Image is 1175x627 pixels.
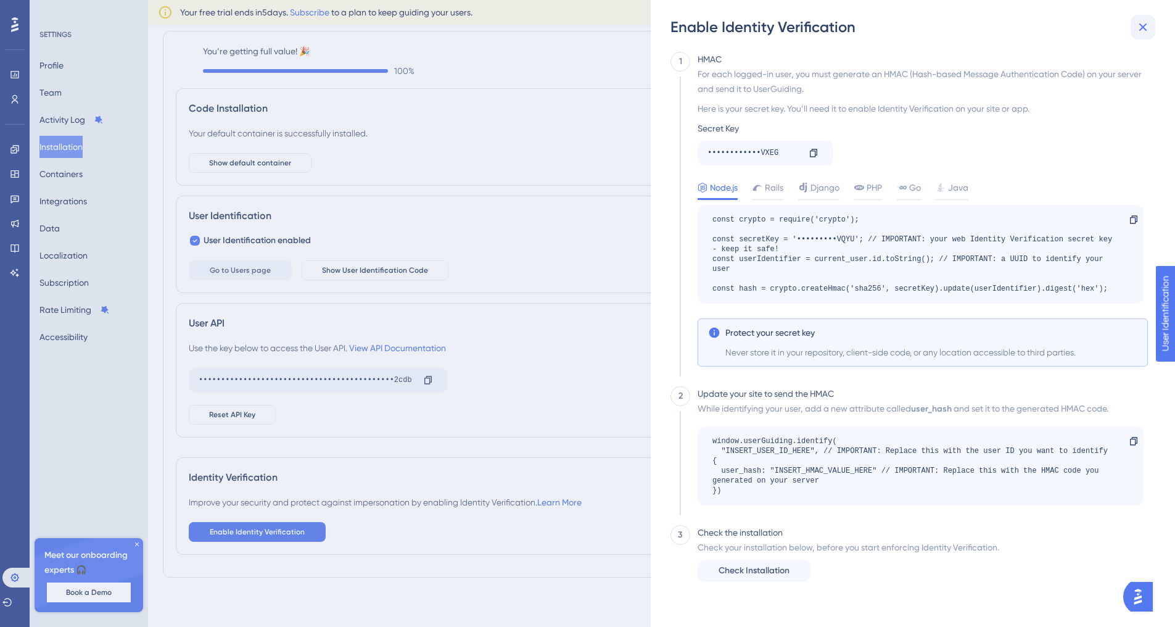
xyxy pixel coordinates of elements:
[1123,578,1160,615] iframe: UserGuiding AI Assistant Launcher
[867,180,882,195] span: PHP
[698,525,783,540] div: Check the installation
[698,67,1148,96] div: For each logged-in user, you must generate an HMAC (Hash-based Message Authentication Code) on yo...
[719,563,790,578] span: Check Installation
[810,180,839,195] span: Django
[678,389,683,404] div: 2
[670,17,1158,37] div: Enable Identity Verification
[678,528,683,542] div: 3
[698,401,1144,417] div: While identifying your user, add a new attribute called and set it to the generated HMAC code.
[10,3,86,18] span: User Identification
[712,215,1116,294] div: const crypto = require('crypto'); const secretKey = '•••••••••VQYU'; // IMPORTANT: your web Ident...
[698,386,834,401] div: Update your site to send the HMAC
[698,52,722,67] div: HMAC
[707,143,799,163] div: ••••••••••••VXEG
[948,180,968,195] span: Java
[698,121,1148,136] div: Secret Key
[679,54,682,69] div: 1
[698,101,1148,116] div: Here is your secret key. You’ll need it to enable Identity Verification on your site or app.
[765,180,783,195] span: Rails
[911,404,952,414] b: user_hash
[698,540,999,555] div: Check your installation below, before you start enforcing Identity Verification.
[710,180,738,195] span: Node.js
[712,436,1116,496] div: window.userGuiding.identify( "INSERT_USER_ID_HERE", // IMPORTANT: Replace this with the user ID y...
[698,560,810,582] button: Check Installation
[725,325,815,340] span: Protect your secret key
[909,180,921,195] span: Go
[725,345,1137,360] span: Never store it in your repository, client-side code, or any location accessible to third parties.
